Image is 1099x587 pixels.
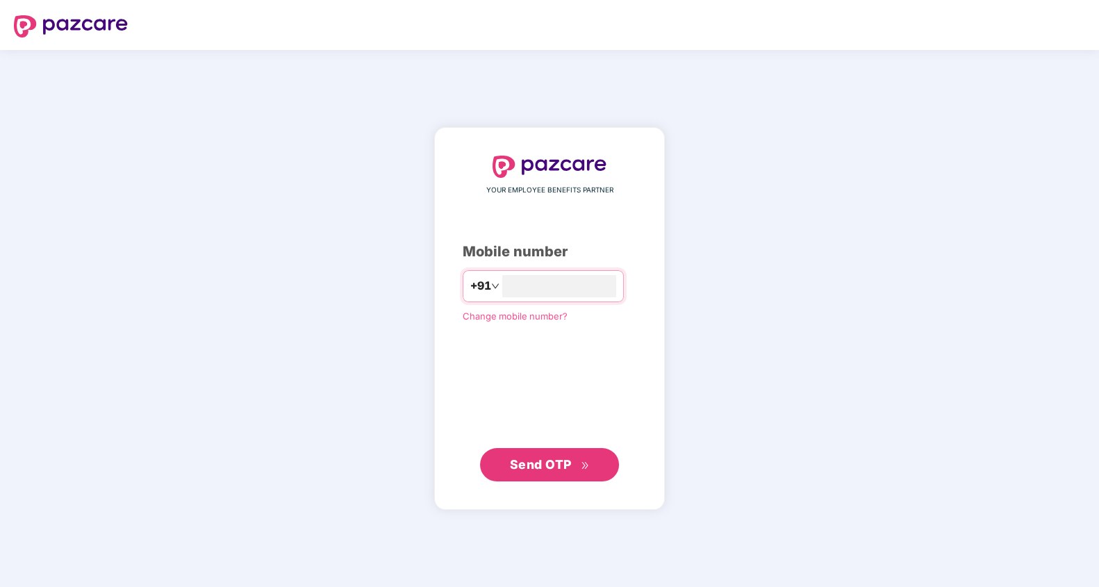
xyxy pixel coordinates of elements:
[491,282,499,290] span: down
[493,156,606,178] img: logo
[470,277,491,295] span: +91
[480,448,619,481] button: Send OTPdouble-right
[486,185,613,196] span: YOUR EMPLOYEE BENEFITS PARTNER
[14,15,128,38] img: logo
[463,241,636,263] div: Mobile number
[463,311,568,322] a: Change mobile number?
[510,457,572,472] span: Send OTP
[581,461,590,470] span: double-right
